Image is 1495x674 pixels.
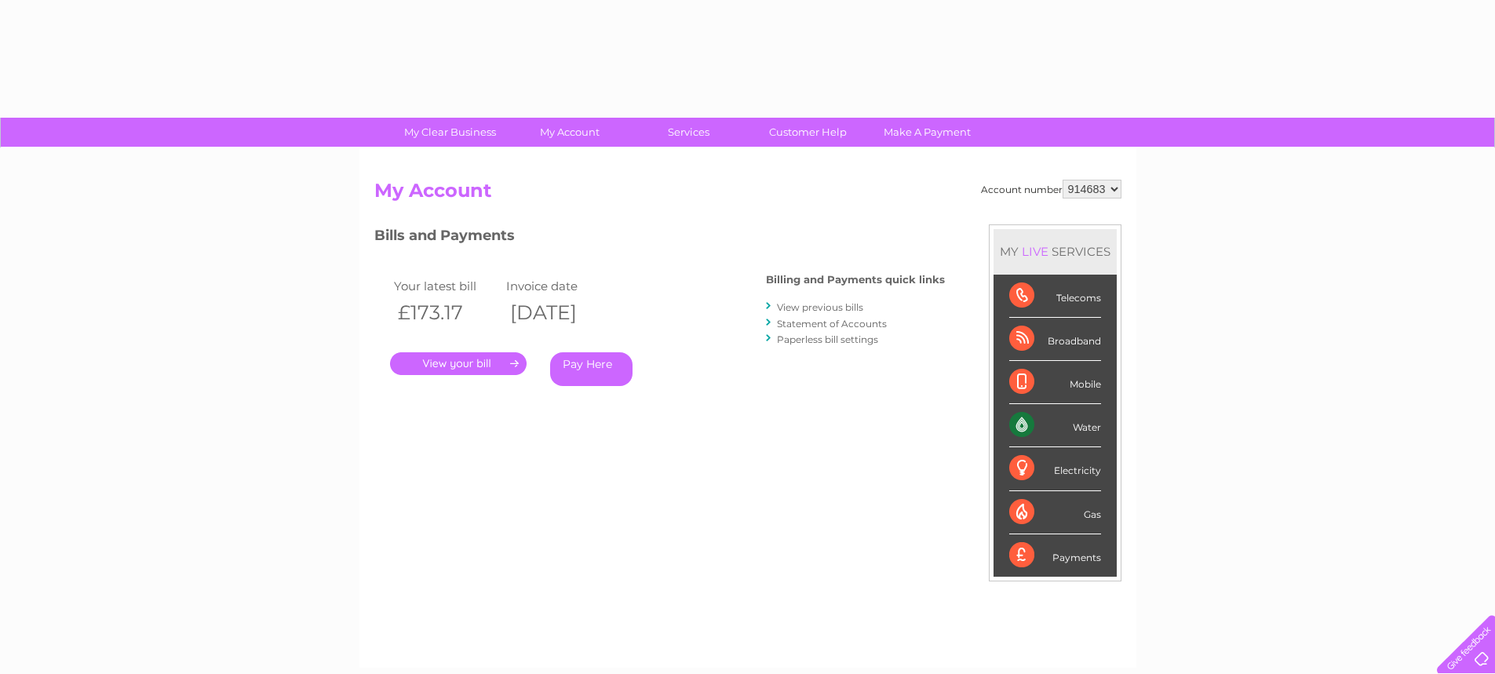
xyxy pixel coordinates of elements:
[777,333,878,345] a: Paperless bill settings
[1009,447,1101,490] div: Electricity
[777,301,863,313] a: View previous bills
[390,275,503,297] td: Your latest bill
[1009,491,1101,534] div: Gas
[1009,534,1101,577] div: Payments
[1009,318,1101,361] div: Broadband
[502,275,615,297] td: Invoice date
[862,118,992,147] a: Make A Payment
[550,352,633,386] a: Pay Here
[385,118,515,147] a: My Clear Business
[743,118,873,147] a: Customer Help
[502,297,615,329] th: [DATE]
[1009,275,1101,318] div: Telecoms
[1009,404,1101,447] div: Water
[505,118,634,147] a: My Account
[624,118,753,147] a: Services
[994,229,1117,274] div: MY SERVICES
[1009,361,1101,404] div: Mobile
[981,180,1121,199] div: Account number
[1019,244,1052,259] div: LIVE
[766,274,945,286] h4: Billing and Payments quick links
[374,224,945,252] h3: Bills and Payments
[777,318,887,330] a: Statement of Accounts
[390,297,503,329] th: £173.17
[374,180,1121,209] h2: My Account
[390,352,527,375] a: .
